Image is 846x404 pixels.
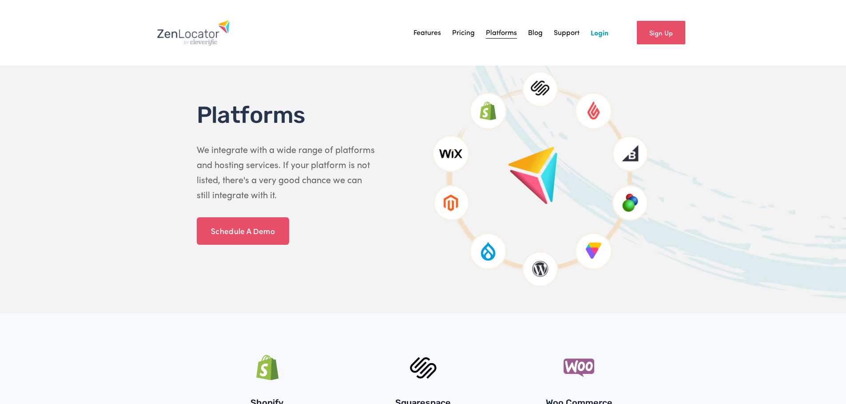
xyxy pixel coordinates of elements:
[197,352,338,383] a: Shopify logo
[554,26,580,39] a: Support
[486,26,517,39] a: Platforms
[197,217,290,245] a: Schedule A Demo
[452,26,475,39] a: Pricing
[591,26,608,39] a: Login
[413,26,441,39] a: Features
[197,101,306,129] span: Platforms
[197,143,377,200] span: We integrate with a wide range of platforms and hosting services. If your platform is not listed,...
[637,21,685,44] a: Sign Up
[528,26,543,39] a: Blog
[508,352,649,383] a: Woo Commerce logo
[157,20,230,46] img: Zenlocator
[353,352,493,383] a: Squarespace logo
